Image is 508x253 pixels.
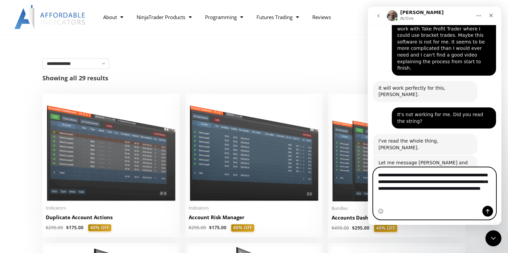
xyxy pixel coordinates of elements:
[46,225,63,231] bdi: 295.00
[352,225,369,231] bdi: 295.00
[189,225,191,231] span: $
[209,225,226,231] bdi: 175.00
[368,7,501,225] iframe: Intercom live chat
[130,9,198,25] a: NinjaTrader Products
[485,230,501,246] iframe: Intercom live chat
[332,214,462,221] h2: Accounts Dashboard Suite
[46,97,176,201] img: Duplicate Account Actions
[46,225,48,231] span: $
[189,225,206,231] bdi: 295.00
[42,75,108,81] p: Showing all 29 results
[189,214,319,224] a: Account Risk Manager
[198,9,250,25] a: Programming
[332,97,462,201] img: Accounts Dashboard Suite
[97,9,396,25] nav: Menu
[46,214,176,221] h2: Duplicate Account Actions
[374,225,397,232] span: 40% OFF
[231,224,254,232] span: 40% OFF
[14,5,86,29] img: LogoAI | Affordable Indicators – NinjaTrader
[66,225,83,231] bdi: 175.00
[306,9,338,25] a: Reviews
[332,205,462,211] span: Bundles
[209,225,212,231] span: $
[189,205,319,211] span: Indicators
[332,214,462,225] a: Accounts Dashboard Suite
[46,214,176,224] a: Duplicate Account Actions
[88,224,111,232] span: 40% OFF
[189,97,319,201] img: Account Risk Manager
[250,9,306,25] a: Futures Trading
[332,225,349,231] bdi: 495.00
[46,205,176,211] span: Indicators
[66,225,69,231] span: $
[97,9,130,25] a: About
[189,214,319,221] h2: Account Risk Manager
[352,225,355,231] span: $
[332,225,334,231] span: $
